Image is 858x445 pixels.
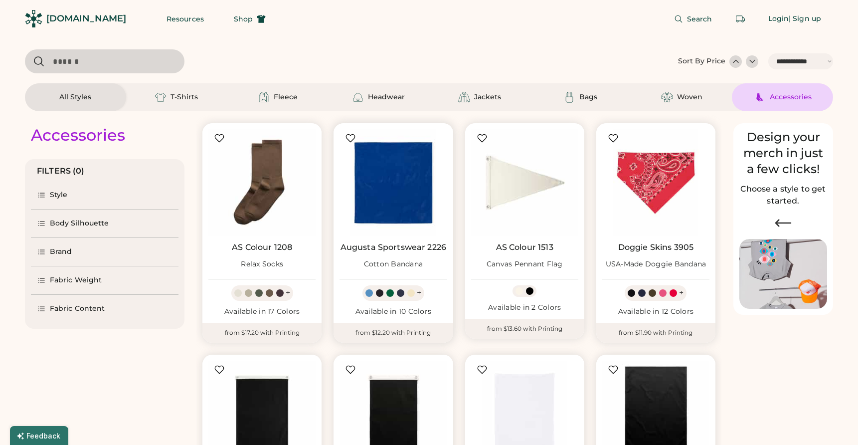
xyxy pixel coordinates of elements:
[596,323,715,343] div: from $11.90 with Printing
[602,307,709,317] div: Available in 12 Colors
[602,129,709,236] img: Doggie Skins 3905 USA-Made Doggie Bandana
[50,275,102,285] div: Fabric Weight
[579,92,597,102] div: Bags
[352,91,364,103] img: Headwear Icon
[768,14,789,24] div: Login
[50,219,109,228] div: Body Silhouette
[50,247,72,257] div: Brand
[155,91,167,103] img: T-Shirts Icon
[59,92,91,102] div: All Styles
[739,129,827,177] div: Design your merch in just a few clicks!
[465,319,584,339] div: from $13.60 with Printing
[340,307,447,317] div: Available in 10 Colors
[417,287,421,298] div: +
[730,9,750,29] button: Retrieve an order
[471,129,578,236] img: AS Colour 1513 Canvas Pennant Flag
[678,56,725,66] div: Sort By Price
[155,9,216,29] button: Resources
[208,307,316,317] div: Available in 17 Colors
[340,129,447,236] img: Augusta Sportswear 2226 Cotton Bandana
[471,303,578,313] div: Available in 2 Colors
[739,183,827,207] h2: Choose a style to get started.
[232,242,292,252] a: AS Colour 1208
[364,259,423,269] div: Cotton Bandana
[368,92,405,102] div: Headwear
[687,15,712,22] span: Search
[661,91,673,103] img: Woven Icon
[474,92,501,102] div: Jackets
[606,259,706,269] div: USA-Made Doggie Bandana
[50,190,68,200] div: Style
[258,91,270,103] img: Fleece Icon
[563,91,575,103] img: Bags Icon
[679,287,684,298] div: +
[496,242,553,252] a: AS Colour 1513
[46,12,126,25] div: [DOMAIN_NAME]
[171,92,198,102] div: T-Shirts
[618,242,694,252] a: Doggie Skins 3905
[789,14,821,24] div: | Sign up
[37,165,85,177] div: FILTERS (0)
[739,239,827,309] img: Image of Lisa Congdon Eye Print on T-Shirt and Hat
[662,9,724,29] button: Search
[458,91,470,103] img: Jackets Icon
[754,91,766,103] img: Accessories Icon
[334,323,453,343] div: from $12.20 with Printing
[241,259,283,269] div: Relax Socks
[31,125,125,145] div: Accessories
[770,92,812,102] div: Accessories
[677,92,702,102] div: Woven
[202,323,322,343] div: from $17.20 with Printing
[286,287,290,298] div: +
[25,10,42,27] img: Rendered Logo - Screens
[234,15,253,22] span: Shop
[487,259,563,269] div: Canvas Pennant Flag
[50,304,105,314] div: Fabric Content
[222,9,278,29] button: Shop
[208,129,316,236] img: AS Colour 1208 Relax Socks
[341,242,446,252] a: Augusta Sportswear 2226
[274,92,298,102] div: Fleece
